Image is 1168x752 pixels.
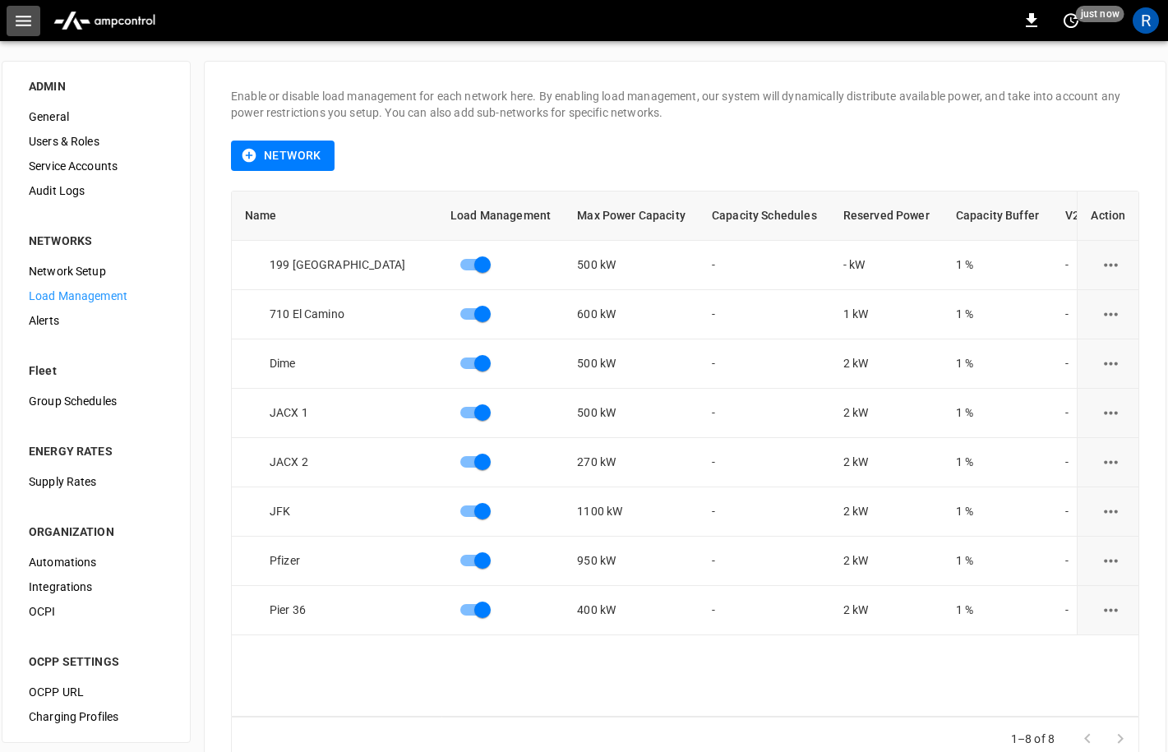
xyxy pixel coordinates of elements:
td: - [1052,537,1101,586]
td: 1 % [943,290,1052,339]
td: - [1052,339,1101,389]
td: 2 kW [830,586,943,635]
td: - [1052,389,1101,438]
span: Supply Rates [29,473,164,491]
span: Group Schedules [29,393,164,410]
div: NETWORKS [29,233,164,249]
span: Network Setup [29,263,164,280]
td: 2 kW [830,487,943,537]
div: Users & Roles [16,129,177,154]
div: JFK [245,503,437,519]
td: 2 kW [830,339,943,389]
th: Reserved Power [830,191,943,241]
span: Users & Roles [29,133,164,150]
td: - [699,290,830,339]
button: load management options [1091,344,1131,384]
td: 2 kW [830,537,943,586]
div: JACX 2 [245,454,437,470]
td: - kW [830,241,943,290]
div: Network Setup [16,259,177,284]
button: load management options [1091,590,1131,630]
td: 1 % [943,438,1052,487]
td: - [1052,438,1101,487]
td: 270 kW [564,438,699,487]
td: - [699,241,830,290]
div: ENERGY RATES [29,443,164,459]
div: Group Schedules [16,389,177,413]
td: - [699,487,830,537]
div: OCPP URL [16,680,177,704]
span: Audit Logs [29,182,164,200]
div: Supply Rates [16,469,177,494]
td: - [699,389,830,438]
td: 1 % [943,487,1052,537]
td: 600 kW [564,290,699,339]
img: ampcontrol.io logo [47,5,162,36]
td: 500 kW [564,389,699,438]
div: OCPI [16,599,177,624]
td: 2 kW [830,389,943,438]
td: 2 kW [830,438,943,487]
p: Enable or disable load management for each network here. By enabling load management, our system ... [231,88,1139,121]
td: - [1052,487,1101,537]
div: ADMIN [29,78,164,95]
div: Fleet [29,362,164,379]
td: - [699,339,830,389]
span: Integrations [29,579,164,596]
div: Automations [16,550,177,574]
span: Automations [29,554,164,571]
div: Charging Profiles [16,704,177,729]
p: 1–8 of 8 [1011,731,1055,747]
td: 1 % [943,537,1052,586]
button: Network [231,141,335,171]
td: - [699,438,830,487]
td: - [699,537,830,586]
button: load management options [1091,442,1131,482]
td: 500 kW [564,339,699,389]
div: General [16,104,177,129]
td: - [1052,586,1101,635]
div: Alerts [16,308,177,333]
span: General [29,108,164,126]
div: Pfizer [245,552,437,569]
span: Load Management [29,288,164,305]
div: 710 El Camino [245,306,437,322]
td: 500 kW [564,241,699,290]
th: Name [232,191,437,241]
td: - [1052,290,1101,339]
span: Charging Profiles [29,708,164,726]
td: 1 % [943,586,1052,635]
td: 1 % [943,339,1052,389]
div: profile-icon [1133,7,1159,34]
th: Capacity Buffer [943,191,1052,241]
span: OCPI [29,603,164,621]
button: load management options [1091,245,1131,285]
td: 1 % [943,389,1052,438]
td: - [1052,241,1101,290]
td: - [699,586,830,635]
div: 199 [GEOGRAPHIC_DATA] [245,256,437,273]
td: 400 kW [564,586,699,635]
div: OCPP SETTINGS [29,653,164,670]
div: Load Management [16,284,177,308]
td: 1 kW [830,290,943,339]
button: load management options [1091,491,1131,532]
div: Dime [245,355,437,371]
td: 1 % [943,241,1052,290]
th: Load Management [437,191,564,241]
th: Capacity Schedules [699,191,830,241]
button: load management options [1091,294,1131,334]
div: ORGANIZATION [29,524,164,540]
button: set refresh interval [1058,7,1084,34]
table: loadManagement-table [232,191,1162,635]
div: JACX 1 [245,404,437,421]
th: Action [1077,191,1138,241]
td: 1100 kW [564,487,699,537]
div: Service Accounts [16,154,177,178]
span: Service Accounts [29,158,164,175]
span: OCPP URL [29,684,164,701]
th: V2G [1052,191,1101,241]
span: just now [1076,6,1124,22]
td: 950 kW [564,537,699,586]
button: load management options [1091,541,1131,581]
